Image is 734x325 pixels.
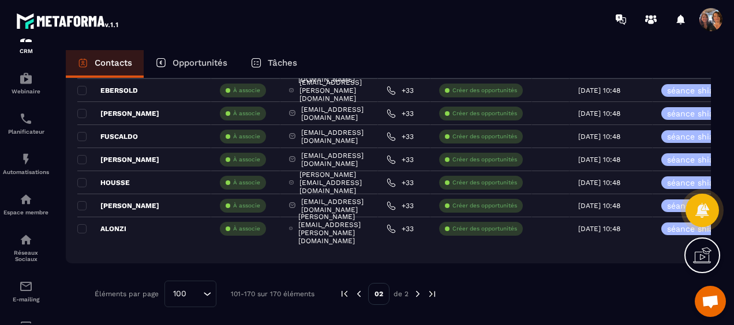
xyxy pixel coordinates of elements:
p: FUSCALDO [77,132,138,141]
p: Espace membre [3,209,49,216]
p: Éléments par page [95,290,159,298]
p: E-mailing [3,296,49,303]
p: Créer des opportunités [452,86,517,95]
a: +33 [387,224,414,233]
p: [DATE] 10:48 [578,156,620,164]
p: [DATE] 10:48 [578,133,620,141]
p: À associe [233,109,260,118]
p: Contacts [95,58,132,68]
a: +33 [387,155,414,164]
img: scheduler [19,112,33,126]
p: [DATE] 10:48 [578,109,620,118]
a: +33 [387,109,414,118]
a: Opportunités [144,50,239,78]
a: +33 [387,86,414,95]
a: emailemailE-mailing [3,271,49,311]
span: 100 [169,288,190,300]
p: Créer des opportunités [452,133,517,141]
p: ALONZI [77,224,126,233]
a: +33 [387,132,414,141]
p: [PERSON_NAME] [77,201,159,210]
p: [DATE] 10:48 [578,202,620,210]
img: next [427,289,437,299]
p: de 2 [394,289,409,298]
p: À associe [233,225,260,233]
p: Automatisations [3,169,49,175]
p: Réseaux Sociaux [3,250,49,262]
p: Planificateur [3,129,49,135]
p: 02 [368,283,390,305]
p: Créer des opportunités [452,156,517,164]
p: Créer des opportunités [452,179,517,187]
p: EBERSOLD [77,86,138,95]
a: automationsautomationsWebinaire [3,63,49,103]
a: Contacts [66,50,144,78]
div: Ouvrir le chat [695,286,726,317]
img: next [413,289,423,299]
p: [DATE] 10:48 [578,225,620,233]
p: À associe [233,202,260,210]
a: automationsautomationsEspace membre [3,184,49,224]
p: Webinaire [3,88,49,95]
p: Tâches [268,58,297,68]
img: social-network [19,233,33,247]
p: À associe [233,133,260,141]
p: [PERSON_NAME] [77,155,159,164]
a: formationformationCRM [3,22,49,63]
p: Créer des opportunités [452,109,517,118]
img: automations [19,152,33,166]
p: CRM [3,48,49,54]
a: schedulerschedulerPlanificateur [3,103,49,143]
img: email [19,279,33,293]
p: [DATE] 10:48 [578,86,620,95]
p: Opportunités [173,58,227,68]
p: [PERSON_NAME] [77,109,159,118]
a: +33 [387,178,414,187]
img: logo [16,10,120,31]
a: Tâches [239,50,309,78]
img: automations [19,71,33,85]
p: À associe [233,179,260,187]
input: Search for option [190,288,200,300]
img: prev [354,289,364,299]
div: Search for option [164,281,216,307]
p: [DATE] 10:48 [578,179,620,187]
a: social-networksocial-networkRéseaux Sociaux [3,224,49,271]
img: automations [19,192,33,206]
p: À associe [233,156,260,164]
p: Créer des opportunités [452,202,517,210]
p: HOUSSE [77,178,130,187]
p: Créer des opportunités [452,225,517,233]
p: 101-170 sur 170 éléments [231,290,314,298]
a: +33 [387,201,414,210]
img: prev [339,289,350,299]
p: À associe [233,86,260,95]
a: automationsautomationsAutomatisations [3,143,49,184]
